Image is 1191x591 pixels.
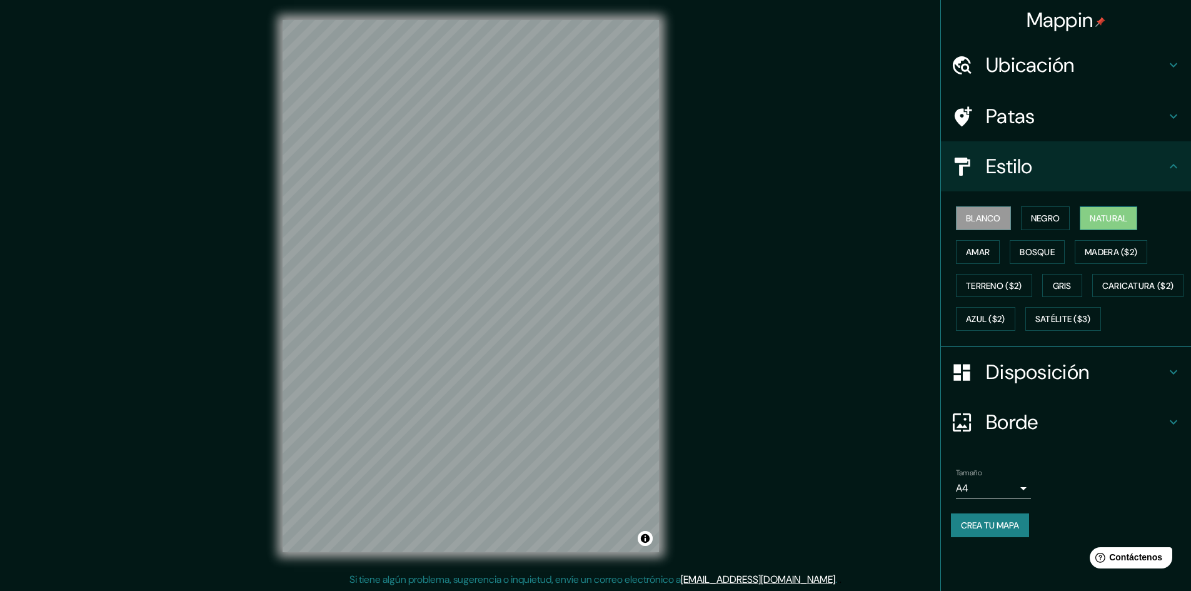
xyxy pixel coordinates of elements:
[956,468,982,478] font: Tamaño
[835,573,837,586] font: .
[956,274,1032,298] button: Terreno ($2)
[961,520,1019,531] font: Crea tu mapa
[681,573,835,586] a: [EMAIL_ADDRESS][DOMAIN_NAME]
[1035,314,1091,325] font: Satélite ($3)
[283,20,659,552] canvas: Mapa
[1031,213,1060,224] font: Negro
[986,52,1075,78] font: Ubicación
[966,246,990,258] font: Amar
[1080,542,1177,577] iframe: Lanzador de widgets de ayuda
[951,513,1029,537] button: Crea tu mapa
[1102,280,1174,291] font: Caricatura ($2)
[941,40,1191,90] div: Ubicación
[1021,206,1070,230] button: Negro
[1020,246,1055,258] font: Bosque
[956,482,968,495] font: A4
[956,240,1000,264] button: Amar
[956,478,1031,498] div: A4
[839,572,842,586] font: .
[1085,246,1137,258] font: Madera ($2)
[986,359,1089,385] font: Disposición
[1042,274,1082,298] button: Gris
[837,572,839,586] font: .
[1025,307,1101,331] button: Satélite ($3)
[1010,240,1065,264] button: Bosque
[1090,213,1127,224] font: Natural
[941,91,1191,141] div: Patas
[941,347,1191,397] div: Disposición
[1092,274,1184,298] button: Caricatura ($2)
[966,280,1022,291] font: Terreno ($2)
[966,213,1001,224] font: Blanco
[1075,240,1147,264] button: Madera ($2)
[986,153,1033,179] font: Estilo
[966,314,1005,325] font: Azul ($2)
[1053,280,1072,291] font: Gris
[349,573,681,586] font: Si tiene algún problema, sugerencia o inquietud, envíe un correo electrónico a
[956,206,1011,230] button: Blanco
[638,531,653,546] button: Activar o desactivar atribución
[1027,7,1093,33] font: Mappin
[941,397,1191,447] div: Borde
[986,409,1038,435] font: Borde
[941,141,1191,191] div: Estilo
[956,307,1015,331] button: Azul ($2)
[1095,17,1105,27] img: pin-icon.png
[986,103,1035,129] font: Patas
[1080,206,1137,230] button: Natural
